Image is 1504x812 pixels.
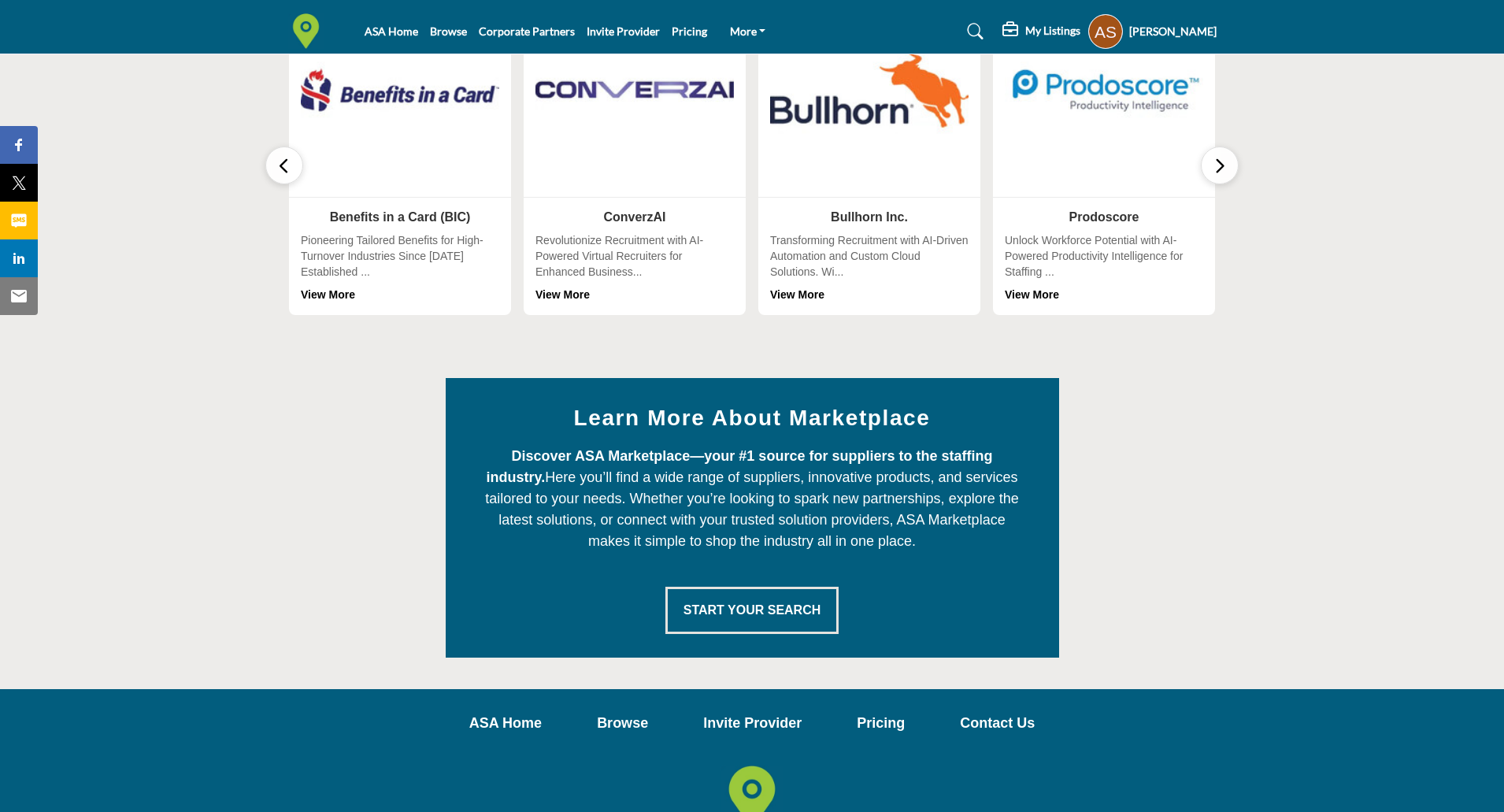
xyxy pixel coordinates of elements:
a: Pricing [672,24,707,38]
a: Search [952,19,994,44]
a: Browse [597,713,648,734]
a: Invite Provider [703,713,802,734]
h2: Learn More About Marketplace [481,402,1024,435]
a: View More [1005,288,1059,301]
div: Revolutionize Recruitment with AI-Powered Virtual Recruiters for Enhanced Business... [535,233,734,302]
strong: Discover ASA Marketplace—your #1 source for suppliers to the staffing industry. [487,448,993,485]
a: Browse [430,24,467,38]
a: Corporate Partners [479,24,575,38]
a: View More [301,288,355,301]
a: ASA Home [469,713,542,734]
a: Prodoscore [1069,210,1139,224]
div: Unlock Workforce Potential with AI-Powered Productivity Intelligence for Staffing ... [1005,233,1203,302]
h5: [PERSON_NAME] [1129,24,1217,39]
a: View More [770,288,824,301]
a: Pricing [857,713,905,734]
button: Start Your Search [665,587,839,634]
a: View More [535,288,590,301]
a: Bullhorn Inc. [831,210,908,224]
div: My Listings [1002,22,1080,41]
a: Benefits in a Card (BIC) [330,210,471,224]
span: Here you’ll find a wide range of suppliers, innovative products, and services tailored to your ne... [485,448,1018,549]
button: Show hide supplier dropdown [1088,14,1123,49]
a: Invite Provider [587,24,660,38]
div: Transforming Recruitment with AI-Driven Automation and Custom Cloud Solutions. Wi... [770,233,969,302]
a: ConverzAI [603,210,665,224]
a: More [719,20,777,43]
span: Start Your Search [683,603,821,617]
h5: My Listings [1025,24,1080,38]
div: Pioneering Tailored Benefits for High-Turnover Industries Since [DATE] Established ... [301,233,499,302]
a: Contact Us [960,713,1035,734]
a: ASA Home [365,24,418,38]
img: Site Logo [288,13,332,49]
